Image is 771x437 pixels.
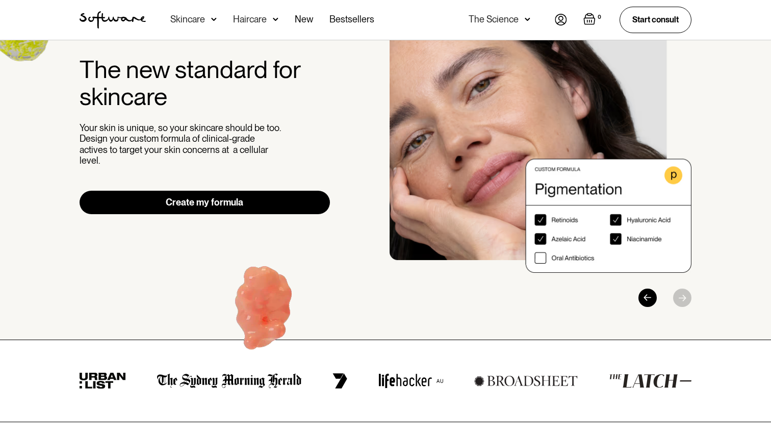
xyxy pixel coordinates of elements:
img: Hydroquinone (skin lightening agent) [200,249,327,374]
div: 0 [596,13,603,22]
img: Software Logo [80,11,146,29]
div: Skincare [170,14,205,24]
img: lifehacker logo [378,373,443,389]
div: The Science [469,14,519,24]
h2: The new standard for skincare [80,56,330,110]
p: Your skin is unique, so your skincare should be too. Design your custom formula of clinical-grade... [80,122,284,166]
img: urban list logo [80,373,126,389]
a: home [80,11,146,29]
img: arrow down [273,14,278,24]
div: Previous slide [638,289,657,307]
img: the Sydney morning herald logo [157,373,301,389]
img: arrow down [211,14,217,24]
img: the latch logo [609,374,691,388]
a: Open empty cart [583,13,603,27]
a: Create my formula [80,191,330,214]
img: broadsheet logo [474,375,578,387]
img: arrow down [525,14,530,24]
a: Start consult [620,7,691,33]
div: Haircare [233,14,267,24]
